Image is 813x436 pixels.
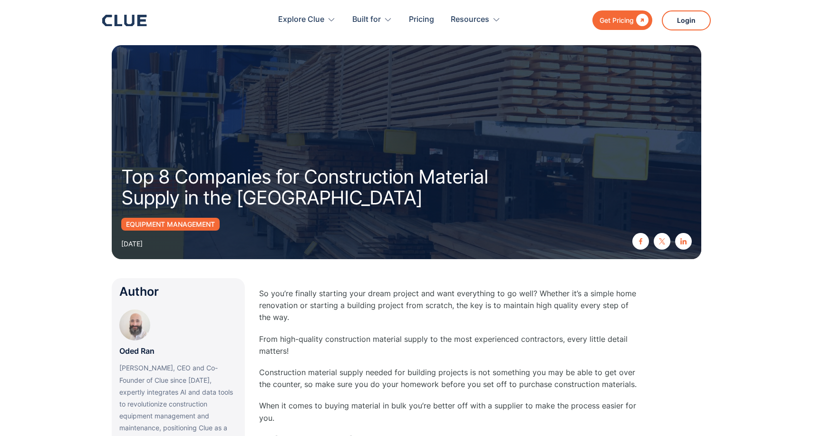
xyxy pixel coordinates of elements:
a: Pricing [409,5,434,35]
div: Built for [352,5,381,35]
p: From high-quality construction material supply to the most experienced contractors, every little ... [259,333,639,357]
div: Resources [451,5,501,35]
p: When it comes to buying material in bulk you’re better off with a supplier to make the process ea... [259,400,639,424]
p: So you’re finally starting your dream project and want everything to go well? Whether it’s a simp... [259,288,639,324]
div: Built for [352,5,392,35]
div: Explore Clue [278,5,336,35]
div: [DATE] [121,238,143,250]
img: linkedin icon [680,238,687,244]
div: Author [119,286,237,298]
img: twitter X icon [659,238,665,244]
a: Login [662,10,711,30]
div: Explore Clue [278,5,324,35]
img: facebook icon [638,238,644,244]
p: Oded Ran [119,345,155,357]
a: Equipment Management [121,218,220,231]
h1: Top 8 Companies for Construction Material Supply in the [GEOGRAPHIC_DATA] [121,166,521,208]
div: Resources [451,5,489,35]
p: Construction material supply needed for building projects is not something you may be able to get... [259,367,639,390]
div: Get Pricing [600,14,634,26]
img: Oded Ran [119,310,150,340]
a: Get Pricing [592,10,652,30]
div:  [634,14,648,26]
